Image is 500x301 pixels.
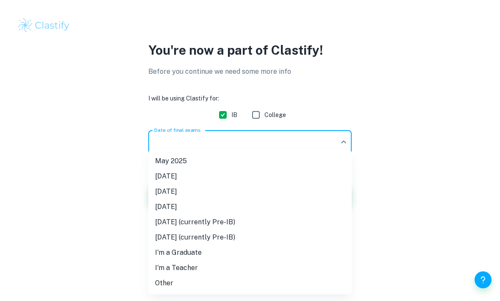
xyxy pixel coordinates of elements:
[148,230,352,245] li: [DATE] (currently Pre-IB)
[148,215,352,230] li: [DATE] (currently Pre-IB)
[148,153,352,169] li: May 2025
[148,245,352,260] li: I'm a Graduate
[148,199,352,215] li: [DATE]
[148,169,352,184] li: [DATE]
[148,184,352,199] li: [DATE]
[148,276,352,291] li: Other
[148,260,352,276] li: I'm a Teacher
